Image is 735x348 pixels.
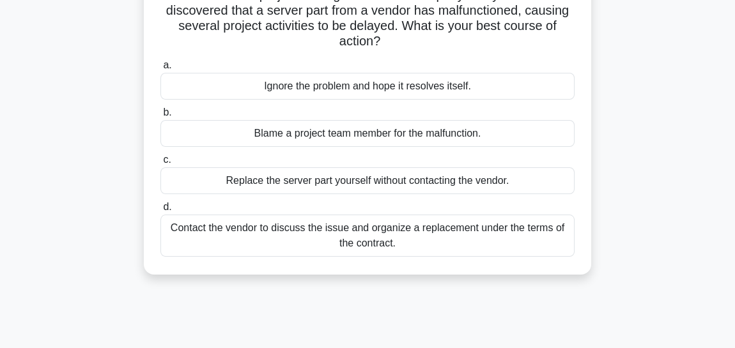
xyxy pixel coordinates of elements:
[160,167,575,194] div: Replace the server part yourself without contacting the vendor.
[163,154,171,165] span: c.
[163,201,171,212] span: d.
[163,59,171,70] span: a.
[160,120,575,147] div: Blame a project team member for the malfunction.
[160,215,575,257] div: Contact the vendor to discuss the issue and organize a replacement under the terms of the contract.
[160,73,575,100] div: Ignore the problem and hope it resolves itself.
[163,107,171,117] span: b.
